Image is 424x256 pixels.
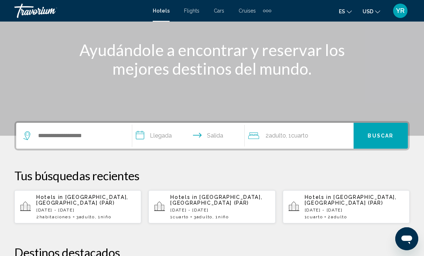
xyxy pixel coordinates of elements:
span: Adulto [79,214,95,219]
span: Adulto [331,214,347,219]
span: YR [396,7,405,14]
button: Change language [339,6,352,17]
span: Hotels in [170,194,197,200]
a: Cruises [239,8,256,14]
button: Travelers: 2 adults, 0 children [245,123,354,149]
span: Cuarto [307,214,323,219]
p: [DATE] - [DATE] [305,208,404,213]
span: 3 [194,214,212,219]
span: Niño [218,214,229,219]
span: 3 [76,214,95,219]
span: Niño [101,214,111,219]
span: , 1 [95,214,111,219]
span: Buscar [368,133,393,139]
span: [GEOGRAPHIC_DATA], [GEOGRAPHIC_DATA] (PAR) [170,194,262,206]
p: [DATE] - [DATE] [36,208,135,213]
span: Adulto [269,132,286,139]
span: Adulto [197,214,212,219]
span: Hotels in [36,194,63,200]
span: [GEOGRAPHIC_DATA], [GEOGRAPHIC_DATA] (PAR) [36,194,128,206]
button: Buscar [354,123,408,149]
span: Hotels in [305,194,332,200]
span: habitaciones [40,214,71,219]
button: Hotels in [GEOGRAPHIC_DATA], [GEOGRAPHIC_DATA] (PAR)[DATE] - [DATE]1Cuarto2Adulto [283,190,410,224]
p: [DATE] - [DATE] [170,208,269,213]
span: es [339,9,345,14]
a: Travorium [14,4,146,18]
a: Cars [214,8,224,14]
span: USD [363,9,373,14]
span: [GEOGRAPHIC_DATA], [GEOGRAPHIC_DATA] (PAR) [305,194,397,206]
span: Cuarto [291,132,308,139]
span: , 1 [286,131,308,141]
button: Change currency [363,6,380,17]
button: Hotels in [GEOGRAPHIC_DATA], [GEOGRAPHIC_DATA] (PAR)[DATE] - [DATE]2habitaciones3Adulto, 1Niño [14,190,141,224]
span: Cuarto [173,214,189,219]
span: 2 [266,131,286,141]
button: Hotels in [GEOGRAPHIC_DATA], [GEOGRAPHIC_DATA] (PAR)[DATE] - [DATE]1Cuarto3Adulto, 1Niño [148,190,275,224]
div: Search widget [16,123,408,149]
p: Tus búsquedas recientes [14,168,410,183]
a: Hotels [153,8,170,14]
span: 2 [36,214,71,219]
button: Check in and out dates [132,123,245,149]
span: 2 [328,214,347,219]
span: , 1 [212,214,229,219]
span: 1 [170,214,189,219]
button: User Menu [391,3,410,18]
iframe: Button to launch messaging window [395,227,418,250]
a: Flights [184,8,199,14]
button: Extra navigation items [263,5,271,17]
span: 1 [305,214,323,219]
h1: Ayudándole a encontrar y reservar los mejores destinos del mundo. [77,41,347,78]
